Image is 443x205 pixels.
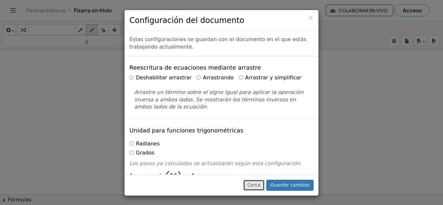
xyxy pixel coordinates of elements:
font: Arrastrando [203,74,234,81]
input: Radianes [129,142,134,146]
font: Configuración del documento [129,16,244,25]
font: Unidad para funciones trigonométricas [129,127,243,134]
font: Grados [136,150,154,156]
font: Avance: [129,173,150,179]
button: Cerca [308,14,314,21]
input: Arrastrar y simplificar [239,75,243,80]
input: Arrastrando [197,75,201,80]
font: Arrastrar y simplificar [245,74,302,81]
font: Deshabilitar arrastrar [136,74,192,81]
font: Guardar cambios [270,182,309,188]
font: × [308,14,314,21]
button: Guardar cambios [266,180,314,191]
font: Cerca [247,182,260,188]
font: Radianes [136,141,160,147]
font: Reescritura de ecuaciones mediante arrastre [129,64,261,71]
button: Cerca [243,180,265,191]
font: Los pasos ya calculados se actualizarán según esta configuración. [129,160,302,166]
input: Grados [129,151,134,155]
font: Arrastre un término sobre el signo igual para aplicar la operación inversa a ambos lados. Se most... [134,89,304,110]
input: Deshabilitar arrastrar [129,75,134,80]
font: Estas configuraciones se guardan con el documento en el que estás trabajando actualmente. [129,36,306,50]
